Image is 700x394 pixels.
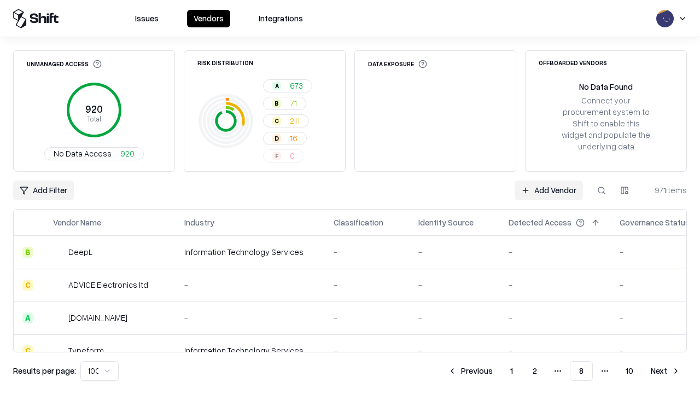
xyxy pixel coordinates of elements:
img: Typeform [53,345,64,356]
button: Previous [441,361,499,381]
button: Add Filter [13,181,74,200]
div: ADVICE Electronics ltd [68,279,148,291]
div: - [509,312,602,323]
button: Integrations [252,10,310,27]
div: - [418,279,491,291]
tspan: 920 [85,103,103,115]
p: Results per page: [13,365,76,376]
button: D16 [263,132,307,145]
div: Identity Source [418,217,474,228]
div: C [272,117,281,125]
button: C211 [263,114,309,128]
button: Issues [129,10,165,27]
div: - [418,345,491,356]
div: Unmanaged Access [27,60,102,68]
span: 16 [290,132,297,144]
button: 10 [617,361,642,381]
div: A [22,312,33,323]
tspan: Total [87,114,101,123]
div: 971 items [643,184,687,196]
div: - [509,246,602,258]
div: - [334,312,401,323]
div: - [418,312,491,323]
div: A [272,82,281,90]
div: C [22,280,33,291]
button: Next [644,361,687,381]
button: 1 [501,361,522,381]
div: Risk Distribution [197,60,253,66]
div: B [272,99,281,108]
div: - [184,312,316,323]
button: Vendors [187,10,230,27]
button: No Data Access920 [44,147,144,160]
div: Data Exposure [368,60,427,68]
div: - [418,246,491,258]
a: Add Vendor [515,181,583,200]
button: B71 [263,97,306,110]
div: No Data Found [579,81,633,92]
div: Information Technology Services [184,345,316,356]
button: 2 [524,361,546,381]
span: No Data Access [54,148,112,159]
div: Connect your procurement system to Shift to enable this widget and populate the underlying data [561,95,651,153]
div: Information Technology Services [184,246,316,258]
div: B [22,247,33,258]
div: Industry [184,217,214,228]
img: ADVICE Electronics ltd [53,280,64,291]
span: 71 [290,97,297,109]
span: 920 [120,148,135,159]
div: DeepL [68,246,92,258]
img: cybersafe.co.il [53,312,64,323]
div: Governance Status [620,217,690,228]
div: - [334,345,401,356]
div: - [334,279,401,291]
button: A673 [263,79,312,92]
div: [DOMAIN_NAME] [68,312,127,323]
img: DeepL [53,247,64,258]
div: - [334,246,401,258]
div: D [272,134,281,143]
div: - [509,279,602,291]
div: Offboarded Vendors [539,60,607,66]
nav: pagination [441,361,687,381]
div: C [22,345,33,356]
div: Classification [334,217,383,228]
div: Vendor Name [53,217,101,228]
div: Typeform [68,345,104,356]
div: - [509,345,602,356]
button: 8 [570,361,593,381]
span: 211 [290,115,300,126]
span: 673 [290,80,303,91]
div: - [184,279,316,291]
div: Detected Access [509,217,571,228]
